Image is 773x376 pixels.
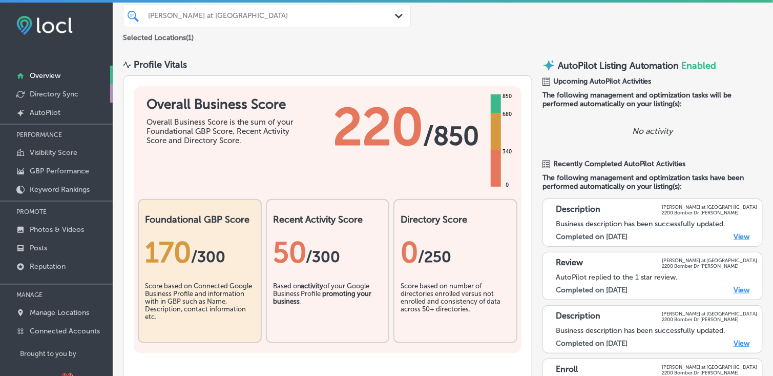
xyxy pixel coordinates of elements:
[30,90,78,98] p: Directory Sync
[500,148,514,156] div: 340
[542,173,763,191] span: The following management and optimization tasks have been performed automatically on your listing...
[273,290,372,305] b: promoting your business
[734,339,749,348] a: View
[662,263,757,269] p: 2200 Bomber Dr [PERSON_NAME]
[145,235,255,269] div: 170
[662,210,757,215] p: 2200 Bomber Dr [PERSON_NAME]
[30,185,90,194] p: Keyword Rankings
[145,214,255,225] h2: Foundational GBP Score
[556,286,628,294] label: Completed on [DATE]
[30,244,47,252] p: Posts
[556,364,578,375] p: Enroll
[301,282,324,290] b: activity
[333,96,423,158] span: 220
[30,225,84,234] p: Photos & Videos
[191,248,225,266] span: / 300
[30,327,100,335] p: Connected Accounts
[20,350,113,358] p: Brought to you by
[148,11,396,20] div: [PERSON_NAME] at [GEOGRAPHIC_DATA]
[556,258,583,269] p: Review
[662,204,757,210] p: [PERSON_NAME] at [GEOGRAPHIC_DATA]
[632,126,673,136] p: No activity
[30,308,89,317] p: Manage Locations
[401,214,510,225] h2: Directory Score
[662,311,757,316] p: [PERSON_NAME] at [GEOGRAPHIC_DATA]
[553,77,652,86] span: Upcoming AutoPilot Activities
[145,282,255,333] div: Score based on Connected Google Business Profile and information with in GBP such as Name, Descri...
[401,282,510,333] div: Score based on number of directories enrolled versus not enrolled and consistency of data across ...
[500,92,514,101] div: 850
[500,110,514,118] div: 680
[553,160,686,168] span: Recently Completed AutoPilot Activities
[273,282,383,333] div: Based on of your Google Business Profile .
[556,232,628,241] label: Completed on [DATE]
[556,326,757,335] div: Business description has been successfully updated.
[134,59,187,70] div: Profile Vitals
[734,286,749,294] a: View
[30,262,66,271] p: Reputation
[30,148,77,157] p: Visibility Score
[662,258,757,263] p: [PERSON_NAME] at [GEOGRAPHIC_DATA]
[734,232,749,241] a: View
[556,311,600,322] p: Description
[147,117,300,145] div: Overall Business Score is the sum of your Foundational GBP Score, Recent Activity Score and Direc...
[418,248,451,266] span: /250
[542,91,763,108] span: The following management and optimization tasks will be performed automatically on your listing(s):
[556,220,757,228] div: Business description has been successfully updated.
[542,59,555,72] img: autopilot-icon
[662,364,757,370] p: [PERSON_NAME] at [GEOGRAPHIC_DATA]
[30,71,60,80] p: Overview
[30,108,60,117] p: AutoPilot
[556,273,757,282] div: AutoPilot replied to the 1 star review.
[662,316,757,322] p: 2200 Bomber Dr [PERSON_NAME]
[16,16,73,35] img: fda3e92497d09a02dc62c9cd864e3231.png
[306,248,341,266] span: /300
[401,235,510,269] div: 0
[556,339,628,348] label: Completed on [DATE]
[682,60,717,71] span: Enabled
[504,181,511,189] div: 0
[662,370,757,375] p: 2200 Bomber Dr [PERSON_NAME]
[556,204,600,215] p: Description
[273,235,383,269] div: 50
[423,121,479,151] span: / 850
[147,96,300,112] h1: Overall Business Score
[273,214,383,225] h2: Recent Activity Score
[123,29,194,42] p: Selected Locations ( 1 )
[30,167,89,175] p: GBP Performance
[558,60,679,71] p: AutoPilot Listing Automation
